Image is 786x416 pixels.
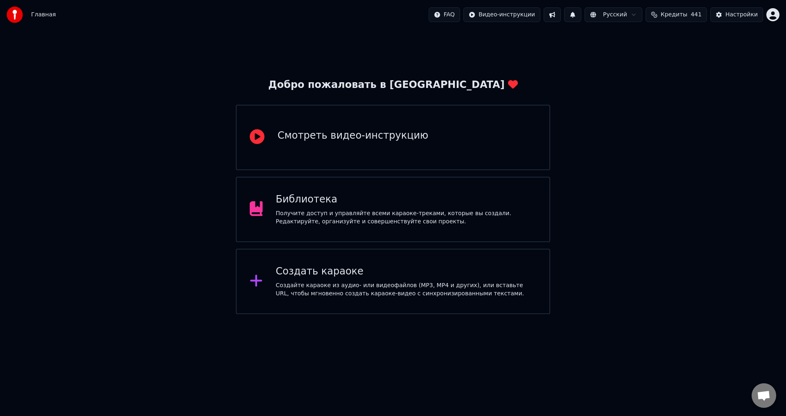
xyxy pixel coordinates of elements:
[31,11,56,19] nav: breadcrumb
[31,11,56,19] span: Главная
[7,7,23,23] img: youka
[691,11,702,19] span: 441
[276,281,537,298] div: Создайте караоке из аудио- или видеофайлов (MP3, MP4 и других), или вставьте URL, чтобы мгновенно...
[276,193,537,206] div: Библиотека
[725,11,758,19] div: Настройки
[661,11,687,19] span: Кредиты
[276,209,537,226] div: Получите доступ и управляйте всеми караоке-треками, которые вы создали. Редактируйте, организуйте...
[710,7,763,22] button: Настройки
[752,383,776,408] a: Открытый чат
[429,7,460,22] button: FAQ
[463,7,540,22] button: Видео-инструкции
[268,79,517,92] div: Добро пожаловать в [GEOGRAPHIC_DATA]
[276,265,537,278] div: Создать караоке
[646,7,707,22] button: Кредиты441
[278,129,428,142] div: Смотреть видео-инструкцию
